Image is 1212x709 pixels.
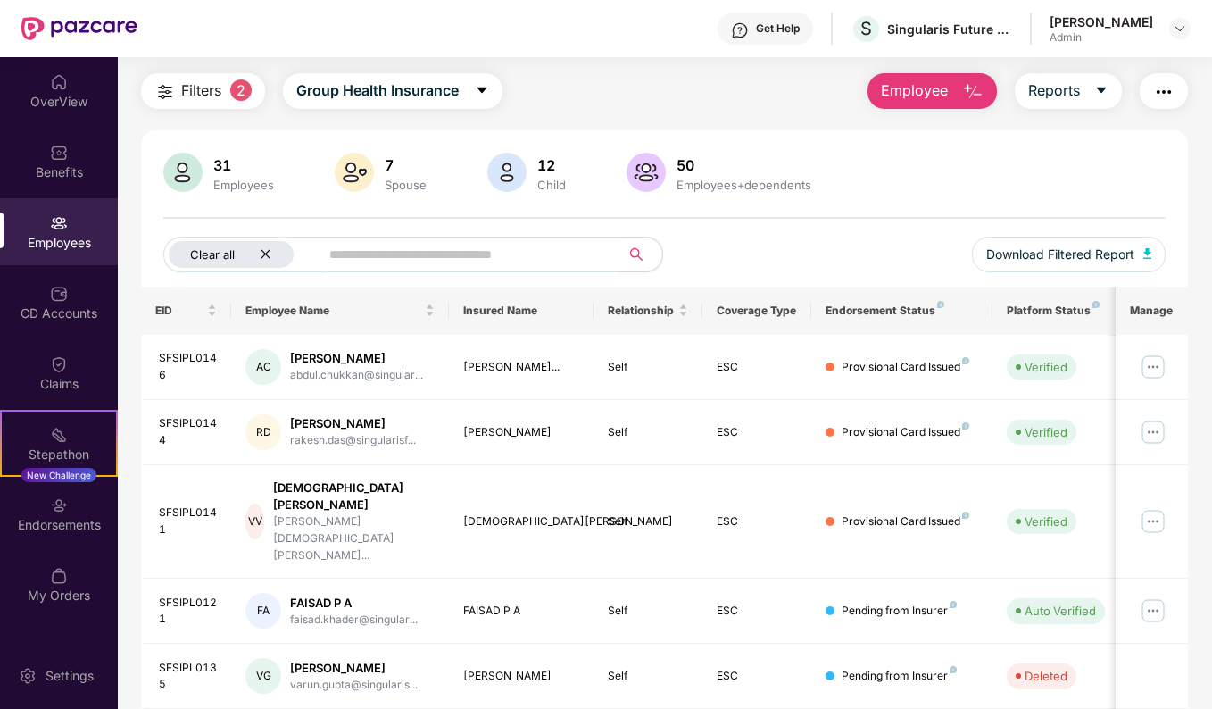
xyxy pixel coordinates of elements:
[273,480,435,513] div: [DEMOGRAPHIC_DATA][PERSON_NAME]
[163,237,326,272] button: Clear allclose
[608,668,688,685] div: Self
[1143,248,1152,259] img: svg+xml;base64,PHN2ZyB4bWxucz0iaHR0cDovL3d3dy53My5vcmcvMjAwMC9zdmciIHhtbG5zOnhsaW5rPSJodHRwOi8vd3...
[608,359,688,376] div: Self
[463,603,580,620] div: FAISAD P A
[290,660,418,677] div: [PERSON_NAME]
[50,496,68,514] img: svg+xml;base64,PHN2ZyBpZD0iRW5kb3JzZW1lbnRzIiB4bWxucz0iaHR0cDovL3d3dy53My5vcmcvMjAwMC9zdmciIHdpZH...
[534,178,569,192] div: Child
[231,287,449,335] th: Employee Name
[210,156,278,174] div: 31
[972,237,1166,272] button: Download Filtered Report
[50,355,68,373] img: svg+xml;base64,PHN2ZyBpZD0iQ2xhaW0iIHhtbG5zPSJodHRwOi8vd3d3LnczLm9yZy8yMDAwL3N2ZyIgd2lkdGg9IjIwIi...
[141,287,232,335] th: EID
[937,301,944,308] img: svg+xml;base64,PHN2ZyB4bWxucz0iaHR0cDovL3d3dy53My5vcmcvMjAwMC9zdmciIHdpZHRoPSI4IiBoZWlnaHQ9IjgiIH...
[181,79,221,102] span: Filters
[962,81,984,103] img: svg+xml;base64,PHN2ZyB4bWxucz0iaHR0cDovL3d3dy53My5vcmcvMjAwMC9zdmciIHhtbG5zOnhsaW5rPSJodHRwOi8vd3...
[1050,13,1153,30] div: [PERSON_NAME]
[950,666,957,673] img: svg+xml;base64,PHN2ZyB4bWxucz0iaHR0cDovL3d3dy53My5vcmcvMjAwMC9zdmciIHdpZHRoPSI4IiBoZWlnaHQ9IjgiIH...
[1139,353,1167,381] img: manageButton
[159,505,218,538] div: SFSIPL0141
[1139,418,1167,446] img: manageButton
[842,668,957,685] div: Pending from Insurer
[190,247,235,262] span: Clear all
[1139,596,1167,625] img: manageButton
[608,304,675,318] span: Relationship
[50,73,68,91] img: svg+xml;base64,PHN2ZyBpZD0iSG9tZSIgeG1sbnM9Imh0dHA6Ly93d3cudzMub3JnLzIwMDAvc3ZnIiB3aWR0aD0iMjAiIG...
[1007,304,1105,318] div: Platform Status
[210,178,278,192] div: Employees
[608,424,688,441] div: Self
[463,668,580,685] div: [PERSON_NAME]
[50,214,68,232] img: svg+xml;base64,PHN2ZyBpZD0iRW1wbG95ZWVzIiB4bWxucz0iaHR0cDovL3d3dy53My5vcmcvMjAwMC9zdmciIHdpZHRoPS...
[842,424,969,441] div: Provisional Card Issued
[627,153,666,192] img: svg+xml;base64,PHN2ZyB4bWxucz0iaHR0cDovL3d3dy53My5vcmcvMjAwMC9zdmciIHhtbG5zOnhsaW5rPSJodHRwOi8vd3...
[245,504,264,539] div: VV
[717,359,797,376] div: ESC
[2,446,116,463] div: Stepathon
[1139,507,1167,536] img: manageButton
[245,414,281,450] div: RD
[717,513,797,530] div: ESC
[21,468,96,482] div: New Challenge
[283,73,502,109] button: Group Health Insurancecaret-down
[245,304,421,318] span: Employee Name
[50,144,68,162] img: svg+xml;base64,PHN2ZyBpZD0iQmVuZWZpdHMiIHhtbG5zPSJodHRwOi8vd3d3LnczLm9yZy8yMDAwL3N2ZyIgd2lkdGg9Ij...
[673,178,815,192] div: Employees+dependents
[1025,602,1096,620] div: Auto Verified
[290,367,423,384] div: abdul.chukkan@singular...
[463,359,580,376] div: [PERSON_NAME]...
[887,21,1012,38] div: Singularis Future Serv India Private Limited
[618,237,663,272] button: search
[245,658,281,694] div: VG
[534,156,569,174] div: 12
[290,432,416,449] div: rakesh.das@singularisf...
[290,595,418,612] div: FAISAD P A
[608,513,688,530] div: Self
[487,153,527,192] img: svg+xml;base64,PHN2ZyB4bWxucz0iaHR0cDovL3d3dy53My5vcmcvMjAwMC9zdmciIHhtbG5zOnhsaW5rPSJodHRwOi8vd3...
[335,153,374,192] img: svg+xml;base64,PHN2ZyB4bWxucz0iaHR0cDovL3d3dy53My5vcmcvMjAwMC9zdmciIHhtbG5zOnhsaW5rPSJodHRwOi8vd3...
[40,667,99,685] div: Settings
[1050,30,1153,45] div: Admin
[881,79,948,102] span: Employee
[962,512,969,519] img: svg+xml;base64,PHN2ZyB4bWxucz0iaHR0cDovL3d3dy53My5vcmcvMjAwMC9zdmciIHdpZHRoPSI4IiBoZWlnaHQ9IjgiIH...
[273,513,435,564] div: [PERSON_NAME][DEMOGRAPHIC_DATA][PERSON_NAME]...
[290,350,423,367] div: [PERSON_NAME]
[842,513,969,530] div: Provisional Card Issued
[717,668,797,685] div: ESC
[986,245,1134,264] span: Download Filtered Report
[159,350,218,384] div: SFSIPL0146
[245,349,281,385] div: AC
[381,156,430,174] div: 7
[290,612,418,629] div: faisad.khader@singular...
[717,424,797,441] div: ESC
[159,595,218,629] div: SFSIPL0121
[673,156,815,174] div: 50
[21,17,137,40] img: New Pazcare Logo
[1028,79,1080,102] span: Reports
[475,83,489,99] span: caret-down
[842,359,969,376] div: Provisional Card Issued
[290,415,416,432] div: [PERSON_NAME]
[1094,83,1108,99] span: caret-down
[1116,287,1188,335] th: Manage
[141,73,265,109] button: Filters2
[950,601,957,608] img: svg+xml;base64,PHN2ZyB4bWxucz0iaHR0cDovL3d3dy53My5vcmcvMjAwMC9zdmciIHdpZHRoPSI4IiBoZWlnaHQ9IjgiIH...
[290,677,418,694] div: varun.gupta@singularis...
[381,178,430,192] div: Spouse
[463,513,580,530] div: [DEMOGRAPHIC_DATA][PERSON_NAME]
[159,660,218,694] div: SFSIPL0135
[826,304,978,318] div: Endorsement Status
[19,667,37,685] img: svg+xml;base64,PHN2ZyBpZD0iU2V0dGluZy0yMHgyMCIgeG1sbnM9Imh0dHA6Ly93d3cudzMub3JnLzIwMDAvc3ZnIiB3aW...
[1025,667,1067,685] div: Deleted
[1025,423,1067,441] div: Verified
[230,79,252,101] span: 2
[296,79,459,102] span: Group Health Insurance
[245,593,281,629] div: FA
[1173,21,1187,36] img: svg+xml;base64,PHN2ZyBpZD0iRHJvcGRvd24tMzJ4MzIiIHhtbG5zPSJodHRwOi8vd3d3LnczLm9yZy8yMDAwL3N2ZyIgd2...
[449,287,594,335] th: Insured Name
[463,424,580,441] div: [PERSON_NAME]
[860,18,872,39] span: S
[1025,513,1067,530] div: Verified
[155,304,204,318] span: EID
[1015,73,1122,109] button: Reportscaret-down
